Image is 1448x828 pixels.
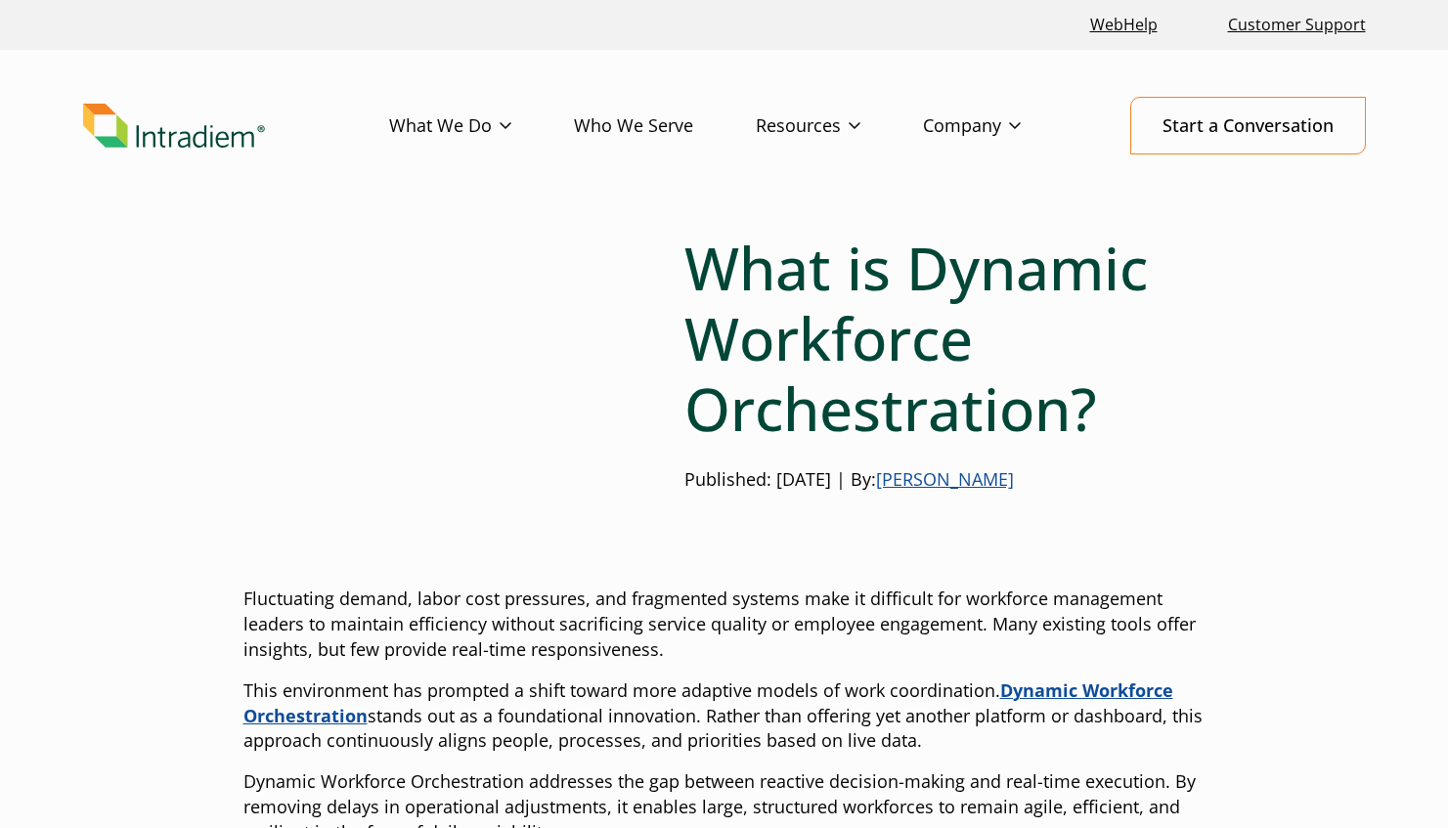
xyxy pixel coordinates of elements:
[243,678,1173,727] strong: Dynamic Workforce Orchestration
[684,467,1206,493] p: Published: [DATE] | By:
[1082,4,1165,46] a: Link opens in a new window
[83,104,265,149] img: Intradiem
[243,678,1206,755] p: This environment has prompted a shift toward more adaptive models of work coordination. stands ou...
[756,98,923,154] a: Resources
[876,467,1014,491] a: [PERSON_NAME]
[574,98,756,154] a: Who We Serve
[1220,4,1374,46] a: Customer Support
[243,678,1173,727] a: Link opens in a new window
[389,98,574,154] a: What We Do
[1130,97,1366,154] a: Start a Conversation
[923,98,1083,154] a: Company
[83,104,389,149] a: Link to homepage of Intradiem
[684,233,1206,444] h1: What is Dynamic Workforce Orchestration?
[243,587,1206,663] p: Fluctuating demand, labor cost pressures, and fragmented systems make it difficult for workforce ...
